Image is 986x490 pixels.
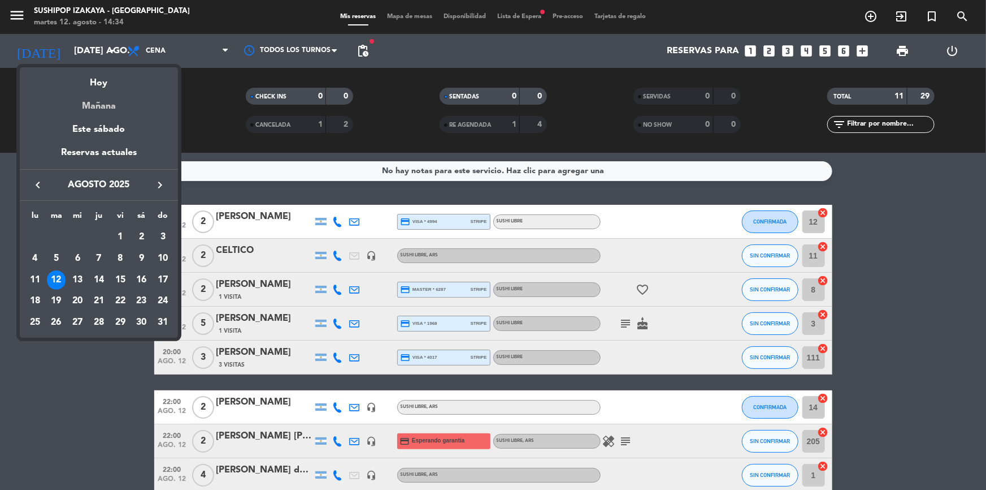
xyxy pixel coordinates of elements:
i: keyboard_arrow_right [153,178,167,192]
div: Este sábado [20,114,178,145]
div: 20 [68,291,87,311]
div: 5 [47,249,66,268]
div: 9 [132,249,151,268]
td: 28 de agosto de 2025 [88,312,110,333]
td: 16 de agosto de 2025 [131,269,153,291]
th: viernes [110,209,131,227]
td: 20 de agosto de 2025 [67,291,88,312]
div: Reservas actuales [20,145,178,169]
td: 14 de agosto de 2025 [88,269,110,291]
td: 12 de agosto de 2025 [46,269,67,291]
i: keyboard_arrow_left [31,178,45,192]
th: lunes [24,209,46,227]
button: keyboard_arrow_left [28,178,48,192]
div: 15 [111,270,130,290]
div: 28 [89,313,108,332]
div: 11 [25,270,45,290]
td: 25 de agosto de 2025 [24,312,46,333]
div: 23 [132,291,151,311]
td: 3 de agosto de 2025 [152,226,173,248]
td: 13 de agosto de 2025 [67,269,88,291]
td: 21 de agosto de 2025 [88,291,110,312]
div: 19 [47,291,66,311]
th: jueves [88,209,110,227]
button: keyboard_arrow_right [150,178,170,192]
div: 25 [25,313,45,332]
td: 11 de agosto de 2025 [24,269,46,291]
td: 10 de agosto de 2025 [152,248,173,269]
td: 27 de agosto de 2025 [67,312,88,333]
td: 15 de agosto de 2025 [110,269,131,291]
td: 22 de agosto de 2025 [110,291,131,312]
div: 29 [111,313,130,332]
th: miércoles [67,209,88,227]
th: domingo [152,209,173,227]
div: 7 [89,249,108,268]
th: sábado [131,209,153,227]
td: 1 de agosto de 2025 [110,226,131,248]
td: 4 de agosto de 2025 [24,248,46,269]
td: AGO. [24,226,110,248]
div: 14 [89,270,108,290]
div: 13 [68,270,87,290]
div: 22 [111,291,130,311]
div: 4 [25,249,45,268]
th: martes [46,209,67,227]
div: 3 [153,227,172,247]
div: 21 [89,291,108,311]
td: 30 de agosto de 2025 [131,312,153,333]
div: 17 [153,270,172,290]
div: 16 [132,270,151,290]
td: 31 de agosto de 2025 [152,312,173,333]
td: 17 de agosto de 2025 [152,269,173,291]
span: agosto 2025 [48,178,150,192]
td: 2 de agosto de 2025 [131,226,153,248]
td: 24 de agosto de 2025 [152,291,173,312]
div: 24 [153,291,172,311]
div: 18 [25,291,45,311]
td: 8 de agosto de 2025 [110,248,131,269]
div: Hoy [20,67,178,91]
td: 5 de agosto de 2025 [46,248,67,269]
td: 26 de agosto de 2025 [46,312,67,333]
td: 7 de agosto de 2025 [88,248,110,269]
div: 26 [47,313,66,332]
div: 10 [153,249,172,268]
div: 1 [111,227,130,247]
div: 31 [153,313,172,332]
div: 12 [47,270,66,290]
div: 8 [111,249,130,268]
td: 9 de agosto de 2025 [131,248,153,269]
div: 30 [132,313,151,332]
td: 18 de agosto de 2025 [24,291,46,312]
td: 6 de agosto de 2025 [67,248,88,269]
td: 23 de agosto de 2025 [131,291,153,312]
div: 2 [132,227,151,247]
td: 19 de agosto de 2025 [46,291,67,312]
div: Mañana [20,91,178,114]
td: 29 de agosto de 2025 [110,312,131,333]
div: 27 [68,313,87,332]
div: 6 [68,249,87,268]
